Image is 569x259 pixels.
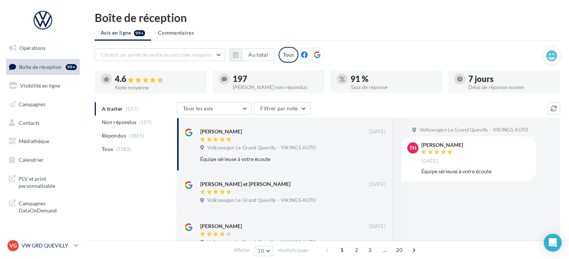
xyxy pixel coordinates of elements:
span: [DATE] [369,129,386,135]
p: VW GRD QUEVILLY [22,242,71,249]
button: Au total [242,48,274,61]
span: Non répondus [102,119,136,126]
span: résultats/page [277,247,308,254]
span: Calendrier [19,157,44,163]
button: Tous les avis [177,102,251,115]
div: [PERSON_NAME] [200,222,242,230]
div: [PERSON_NAME] [421,142,463,148]
span: 1 [336,244,348,256]
a: PLV et print personnalisable [4,171,81,193]
a: Calendrier [4,152,81,168]
span: Commentaires [158,29,194,37]
a: Visibilité en ligne [4,78,81,94]
div: Tous [279,47,298,63]
span: TH [409,144,416,152]
span: [DATE] [369,181,386,188]
div: 99+ [66,64,77,70]
a: Médiathèque [4,133,81,149]
a: Campagnes [4,97,81,112]
a: Contacts [4,115,81,131]
a: Opérations [4,40,81,56]
span: Campagnes DataOnDemand [19,198,77,214]
span: 3 [364,244,376,256]
button: Au total [229,48,274,61]
span: (1885) [129,133,144,139]
a: Campagnes DataOnDemand [4,195,81,217]
span: 20 [393,244,405,256]
button: Choisir un point de vente ou un code magasin [95,48,225,61]
span: [DATE] [421,158,438,165]
span: (2082) [116,146,132,152]
div: Délai de réponse moyen [468,85,554,90]
span: Opérations [19,45,45,51]
span: Campagnes [19,101,45,107]
span: Boîte de réception [19,63,62,70]
span: Choisir un point de vente ou un code magasin [101,51,211,58]
div: Équipe sérieuse à votre écoute [421,168,530,175]
span: (197) [139,119,152,125]
div: [PERSON_NAME] [200,128,242,135]
div: [PERSON_NAME] et [PERSON_NAME] [200,180,290,188]
div: Équipe sérieuse à votre écoute [200,155,337,163]
div: 91 % [350,75,436,83]
span: Contacts [19,119,40,126]
span: Répondus [102,132,126,139]
span: VG [9,242,17,249]
span: PLV et print personnalisable [19,174,77,190]
span: Visibilité en ligne [20,82,60,89]
span: Volkswagen Le Grand Quevilly - VIKINGS AUTO [207,197,316,204]
div: 197 [233,75,318,83]
span: Afficher [233,247,250,254]
span: Médiathèque [19,138,49,144]
span: Volkswagen Le Grand Quevilly - VIKINGS AUTO [207,239,316,246]
div: Boîte de réception [95,12,560,23]
div: [PERSON_NAME] non répondus [233,85,318,90]
span: 10 [258,248,264,254]
span: [DATE] [369,223,386,230]
div: Taux de réponse [350,85,436,90]
span: ... [378,244,390,256]
a: VG VW GRD QUEVILLY [6,239,80,253]
span: Volkswagen Le Grand Quevilly - VIKINGS AUTO [419,127,528,133]
span: 2 [350,244,362,256]
div: 4.6 [115,75,201,83]
button: 10 [254,246,273,256]
span: Tous les avis [183,105,213,111]
div: Open Intercom Messenger [544,234,562,252]
div: Note moyenne [115,85,201,90]
a: Boîte de réception99+ [4,59,81,75]
div: 7 jours [468,75,554,83]
span: Volkswagen Le Grand Quevilly - VIKINGS AUTO [207,145,316,151]
span: Tous [102,145,113,153]
button: Filtrer par note [254,102,310,115]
